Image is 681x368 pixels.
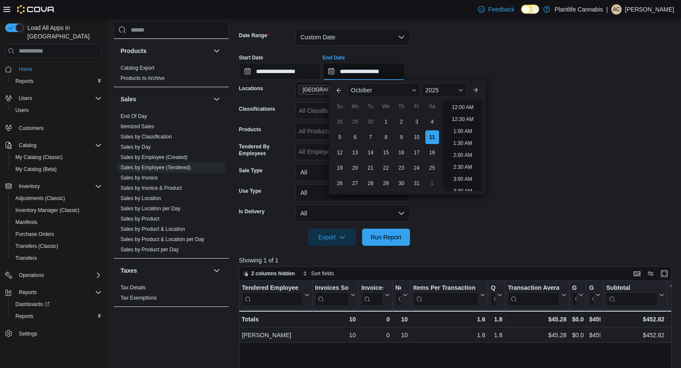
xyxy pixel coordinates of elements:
div: $0.00 [572,330,584,340]
div: day-1 [379,115,393,129]
div: Qty Per Transaction [491,284,495,306]
a: Sales by Employee (Tendered) [121,165,191,171]
div: day-3 [410,115,424,129]
span: Reports [12,76,102,86]
div: day-28 [333,115,347,129]
span: Fort McMurray - Eagle Ridge [299,85,380,94]
button: Home [2,63,105,75]
button: Invoices Ref [361,284,389,306]
a: Inventory Manager (Classic) [12,205,83,215]
div: day-18 [425,146,439,159]
div: 1.8 [491,330,502,340]
button: All [295,164,410,181]
span: Load All Apps in [GEOGRAPHIC_DATA] [24,24,102,41]
div: day-11 [425,130,439,144]
div: day-29 [379,177,393,190]
span: AC [613,4,620,15]
div: Products [114,63,229,87]
div: day-19 [333,161,347,175]
span: Itemized Sales [121,123,154,130]
button: Next month [469,83,482,97]
button: My Catalog (Classic) [9,151,105,163]
div: [PERSON_NAME] [242,330,310,340]
span: [GEOGRAPHIC_DATA][PERSON_NAME] - [GEOGRAPHIC_DATA] [303,85,369,94]
div: $0.00 [572,314,584,324]
button: Settings [2,327,105,340]
div: Mo [348,100,362,113]
a: Tax Exemptions [121,295,157,301]
span: Sales by Product [121,215,159,222]
div: Invoices Sold [315,284,349,306]
button: Enter fullscreen [659,268,669,279]
span: Home [19,66,32,73]
div: Sa [425,100,439,113]
button: Reports [9,75,105,87]
a: Dashboards [12,299,53,309]
h3: Products [121,47,147,55]
button: 2 columns hidden [239,268,298,279]
div: day-5 [333,130,347,144]
div: Tendered Employee [242,284,303,306]
span: My Catalog (Beta) [12,164,102,174]
span: Reports [15,78,33,85]
div: Qty Per Transaction [491,284,495,292]
button: Operations [2,269,105,281]
button: Taxes [212,265,222,276]
div: day-13 [348,146,362,159]
div: day-16 [395,146,408,159]
li: 3:00 AM [450,174,475,184]
span: Purchase Orders [15,231,54,238]
div: day-20 [348,161,362,175]
div: day-25 [425,161,439,175]
div: $459.82 [589,314,601,324]
span: Inventory Manager (Classic) [12,205,102,215]
span: Reports [15,287,102,297]
p: [PERSON_NAME] [625,4,674,15]
li: 1:30 AM [450,138,475,148]
div: Subtotal [606,284,657,306]
div: 0 [361,314,389,324]
div: day-10 [410,130,424,144]
button: Keyboard shortcuts [632,268,642,279]
span: Export [313,229,351,246]
button: Products [212,46,222,56]
div: Gift Cards [572,284,577,292]
div: day-9 [395,130,408,144]
label: Tendered By Employees [239,143,292,157]
span: Run Report [371,233,401,241]
a: Reports [12,311,37,321]
div: day-2 [395,115,408,129]
div: Items Per Transaction [413,284,478,306]
p: Showing 1 of 1 [239,256,676,265]
button: Display options [646,268,656,279]
a: Sales by Classification [121,134,172,140]
a: Sales by Location [121,195,161,201]
span: Users [15,93,102,103]
a: Customers [15,123,47,133]
span: Manifests [12,217,102,227]
span: My Catalog (Beta) [15,166,57,173]
label: Locations [239,85,263,92]
a: Sales by Invoice & Product [121,185,182,191]
div: Button. Open the month selector. October is currently selected. [348,83,420,97]
span: Sales by Invoice & Product [121,185,182,191]
div: day-22 [379,161,393,175]
a: Sales by Employee (Created) [121,154,188,160]
div: 1.6 [413,314,485,324]
li: 3:30 AM [450,186,475,196]
label: Start Date [239,54,263,61]
div: Sales [114,111,229,258]
span: Products to Archive [121,75,165,82]
a: Sales by Product & Location [121,226,185,232]
li: 12:00 AM [448,102,477,112]
button: Subtotal [606,284,664,306]
button: Reports [2,286,105,298]
button: Export [308,229,356,246]
button: Operations [15,270,47,280]
button: Manifests [9,216,105,228]
a: Tax Details [121,285,146,291]
label: Products [239,126,261,133]
button: Reports [15,287,40,297]
span: Adjustments (Classic) [12,193,102,203]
